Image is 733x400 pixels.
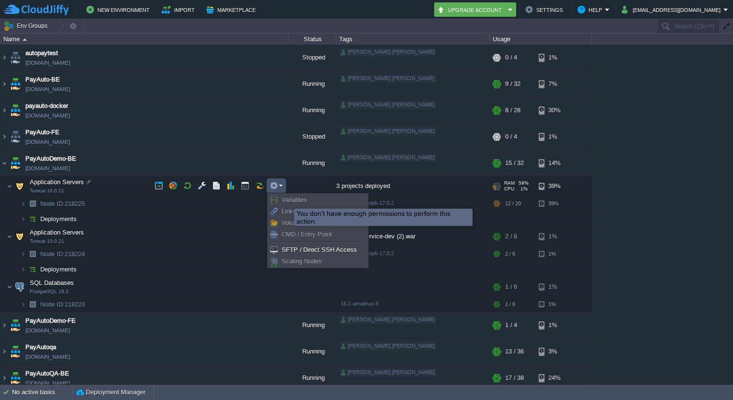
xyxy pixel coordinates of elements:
[339,74,437,83] div: [PERSON_NAME].[PERSON_NAME]
[0,124,8,150] img: AMDAwAAAACH5BAEAAAAALAAAAAABAAEAAAICRAEAOw==
[9,339,22,365] img: AMDAwAAAACH5BAEAAAAALAAAAAABAAEAAAICRAEAOw==
[9,365,22,391] img: AMDAwAAAACH5BAEAAAAALAAAAAABAAEAAAICRAEAOw==
[40,301,65,308] span: Node ID:
[296,210,470,225] div: You don't have enough permissions to perform this action.
[288,365,336,391] div: Running
[29,178,85,186] a: Application ServersTomcat 10.0.21
[490,34,591,45] div: Usage
[30,289,69,294] span: PostgreSQL 16.2
[39,250,86,258] span: 218224
[26,196,39,211] img: AMDAwAAAACH5BAEAAAAALAAAAAABAAEAAAICRAEAOw==
[39,200,86,208] span: 218225
[269,195,367,205] a: Variables
[505,247,515,261] div: 2 / 6
[282,246,357,253] span: SFTP / Direct SSH Access
[0,339,8,365] img: AMDAwAAAACH5BAEAAAAALAAAAAABAAEAAAICRAEAOw==
[288,312,336,338] div: Running
[0,150,8,176] img: AMDAwAAAACH5BAEAAAAALAAAAAABAAEAAAICRAEAOw==
[505,365,524,391] div: 17 / 38
[269,218,367,228] a: Volumes
[269,256,367,267] a: Scaling Nodes
[25,378,70,388] a: [DOMAIN_NAME]
[25,369,69,378] a: PayAutoQA-BE
[20,297,26,312] img: AMDAwAAAACH5BAEAAAAALAAAAAABAAEAAAICRAEAOw==
[25,101,68,111] span: payauto-docker
[40,200,65,207] span: Node ID:
[505,227,517,246] div: 2 / 6
[25,58,70,68] a: [DOMAIN_NAME]
[39,250,86,258] a: Node ID:218224
[40,250,65,258] span: Node ID:
[13,277,26,296] img: AMDAwAAAACH5BAEAAAAALAAAAAABAAEAAAICRAEAOw==
[505,97,520,123] div: 8 / 28
[505,150,524,176] div: 15 / 32
[282,208,296,215] span: Links
[539,150,570,176] div: 14%
[7,277,12,296] img: AMDAwAAAACH5BAEAAAAALAAAAAABAAEAAAICRAEAOw==
[539,97,570,123] div: 30%
[505,71,520,97] div: 9 / 32
[578,4,605,15] button: Help
[25,342,56,352] a: PayAutoqa
[539,45,570,71] div: 1%
[3,4,69,16] img: CloudJiffy
[39,215,78,223] a: Deployments
[9,45,22,71] img: AMDAwAAAACH5BAEAAAAALAAAAAABAAEAAAICRAEAOw==
[25,352,70,362] a: [DOMAIN_NAME]
[282,196,307,203] span: Variables
[20,196,26,211] img: AMDAwAAAACH5BAEAAAAALAAAAAABAAEAAAICRAEAOw==
[9,71,22,97] img: AMDAwAAAACH5BAEAAAAALAAAAAABAAEAAAICRAEAOw==
[539,196,570,211] div: 39%
[339,316,437,324] div: [PERSON_NAME].[PERSON_NAME]
[336,176,490,196] div: 3 projects deployed
[289,34,336,45] div: Status
[25,128,59,137] a: PayAuto-FE
[29,229,85,236] a: Application ServersTomcat 10.0.21
[7,227,12,246] img: AMDAwAAAACH5BAEAAAAALAAAAAABAAEAAAICRAEAOw==
[539,124,570,150] div: 1%
[539,312,570,338] div: 1%
[20,247,26,261] img: AMDAwAAAACH5BAEAAAAALAAAAAABAAEAAAICRAEAOw==
[29,228,85,236] span: Application Servers
[288,339,336,365] div: Running
[288,97,336,123] div: Running
[0,312,8,338] img: AMDAwAAAACH5BAEAAAAALAAAAAABAAEAAAICRAEAOw==
[504,180,515,186] span: RAM
[25,154,76,164] a: PayAutoDemo-BE
[437,4,505,15] button: Upgrade Account
[539,227,570,246] div: 1%
[505,277,517,296] div: 1 / 6
[20,212,26,226] img: AMDAwAAAACH5BAEAAAAALAAAAAABAAEAAAICRAEAOw==
[9,124,22,150] img: AMDAwAAAACH5BAEAAAAALAAAAAABAAEAAAICRAEAOw==
[23,38,27,41] img: AMDAwAAAACH5BAEAAAAALAAAAAABAAEAAAICRAEAOw==
[505,312,517,338] div: 1 / 4
[29,279,75,286] a: SQL DatabasesPostgreSQL 16.2
[622,4,723,15] button: [EMAIL_ADDRESS][DOMAIN_NAME]
[39,300,86,308] span: 218223
[29,279,75,287] span: SQL Databases
[339,153,437,162] div: [PERSON_NAME].[PERSON_NAME]
[505,297,515,312] div: 1 / 6
[539,365,570,391] div: 24%
[30,238,64,244] span: Tomcat 10.0.21
[505,124,517,150] div: 0 / 4
[0,45,8,71] img: AMDAwAAAACH5BAEAAAAALAAAAAABAAEAAAICRAEAOw==
[504,186,514,192] span: CPU
[337,34,489,45] div: Tags
[39,300,86,308] a: Node ID:218223
[26,297,39,312] img: AMDAwAAAACH5BAEAAAAALAAAAAABAAEAAAICRAEAOw==
[288,45,336,71] div: Stopped
[539,247,570,261] div: 1%
[505,196,521,211] div: 12 / 20
[1,34,288,45] div: Name
[9,97,22,123] img: AMDAwAAAACH5BAEAAAAALAAAAAABAAEAAAICRAEAOw==
[269,245,367,255] a: SFTP / Direct SSH Access
[339,127,437,136] div: [PERSON_NAME].[PERSON_NAME]
[12,385,72,400] div: No active tasks
[25,316,76,326] span: PayAutoDemo-FE
[26,247,39,261] img: AMDAwAAAACH5BAEAAAAALAAAAAABAAEAAAICRAEAOw==
[518,186,528,192] span: 1%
